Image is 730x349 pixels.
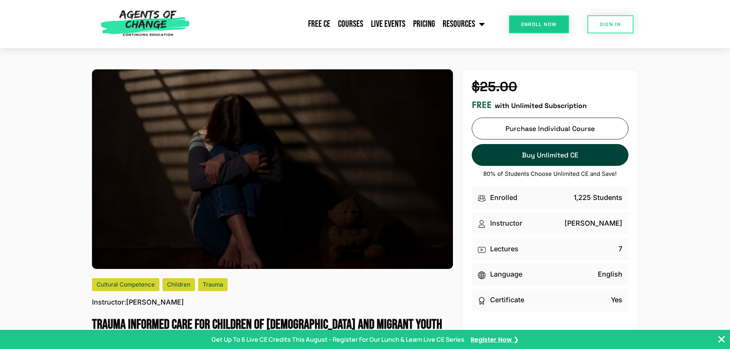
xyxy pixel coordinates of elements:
div: Cultural Competence [92,278,159,291]
a: Free CE [304,15,334,34]
h4: $25.00 [472,79,628,95]
button: Close Banner [717,335,726,344]
p: Instructor [490,218,522,229]
div: with Unlimited Subscription [472,100,628,111]
a: SIGN IN [587,15,633,33]
p: Lectures [490,244,518,254]
h1: Trauma Informed Care for Children of Undocumented Parents and Migrant Youth (1 Cultural Competenc... [92,317,453,333]
a: Buy Unlimited CE [472,144,628,166]
p: Certificate [490,295,524,305]
p: [PERSON_NAME] [92,297,184,308]
nav: Menu [194,15,489,34]
span: SIGN IN [600,22,621,27]
p: Yes [611,295,622,305]
span: Enroll Now [521,22,557,27]
img: Trauma Informed Care for Children of Undocumented Parents and Migrant Youth (1 Cultural Competenc... [92,69,453,269]
a: Purchase Individual Course [472,118,628,139]
p: 1,225 Students [574,193,622,203]
span: Instructor: [92,297,126,308]
p: Language [490,269,522,280]
a: Courses [334,15,367,34]
a: Pricing [409,15,439,34]
a: Live Events [367,15,409,34]
h3: FREE [472,100,492,111]
div: Trauma [198,278,228,291]
p: English [598,269,622,280]
a: Resources [439,15,489,34]
span: Buy Unlimited CE [522,151,578,159]
p: 7 [618,244,622,254]
span: Purchase Individual Course [505,125,595,133]
p: 80% of Students Choose Unlimited CE and Save! [472,170,628,177]
a: Register Now ❯ [471,335,518,344]
a: Enroll Now [509,15,569,33]
p: [PERSON_NAME] [564,218,622,229]
p: Get Up To 6 Live CE Credits This August - Register For Our Lunch & Learn Live CE Series [212,335,464,344]
div: Children [162,278,195,291]
p: Enrolled [490,193,517,203]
